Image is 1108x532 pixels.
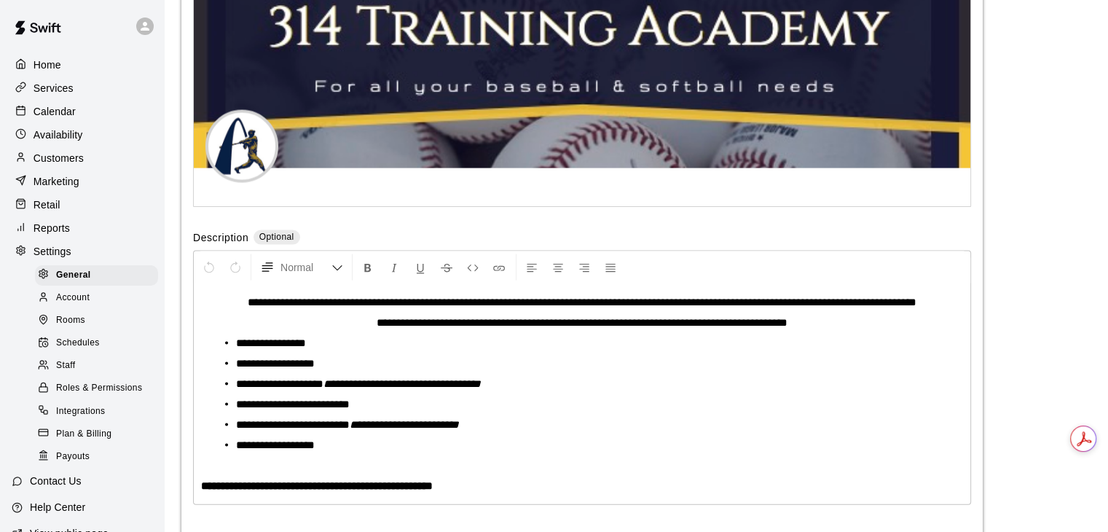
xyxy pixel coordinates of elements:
p: Customers [34,151,84,165]
a: Payouts [35,445,164,468]
span: General [56,268,91,283]
a: Services [12,77,152,99]
a: Roles & Permissions [35,378,164,400]
a: Staff [35,355,164,378]
button: Redo [223,254,248,281]
p: Marketing [34,174,79,189]
a: Home [12,54,152,76]
p: Help Center [30,500,85,515]
span: Staff [56,359,75,373]
button: Insert Link [487,254,511,281]
p: Settings [34,244,71,259]
div: General [35,265,158,286]
label: Description [193,230,248,247]
a: Marketing [12,171,152,192]
button: Format Underline [408,254,433,281]
div: Staff [35,356,158,376]
a: Calendar [12,101,152,122]
span: Roles & Permissions [56,381,142,396]
span: Plan & Billing [56,427,111,442]
button: Format Strikethrough [434,254,459,281]
a: Account [35,286,164,309]
a: Schedules [35,332,164,355]
p: Availability [34,128,83,142]
button: Format Italics [382,254,406,281]
div: Account [35,288,158,308]
button: Insert Code [460,254,485,281]
p: Contact Us [30,474,82,488]
button: Format Bold [355,254,380,281]
span: Integrations [56,404,106,419]
a: Reports [12,217,152,239]
a: Customers [12,147,152,169]
button: Justify Align [598,254,623,281]
span: Account [56,291,90,305]
div: Integrations [35,402,158,422]
span: Payouts [56,450,90,464]
span: Optional [259,232,294,242]
span: Rooms [56,313,85,328]
button: Formatting Options [254,254,349,281]
a: Retail [12,194,152,216]
button: Center Align [546,254,570,281]
p: Reports [34,221,70,235]
div: Plan & Billing [35,424,158,445]
p: Calendar [34,104,76,119]
a: Availability [12,124,152,146]
button: Right Align [572,254,597,281]
p: Services [34,81,74,95]
a: General [35,264,164,286]
p: Retail [34,197,60,212]
div: Rooms [35,310,158,331]
span: Schedules [56,336,100,351]
span: Normal [280,260,331,275]
p: Home [34,58,61,72]
div: Schedules [35,333,158,353]
div: Payouts [35,447,158,467]
button: Left Align [519,254,544,281]
div: Roles & Permissions [35,378,158,399]
button: Undo [197,254,221,281]
a: Plan & Billing [35,423,164,445]
a: Settings [12,240,152,262]
a: Rooms [35,310,164,332]
a: Integrations [35,400,164,423]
